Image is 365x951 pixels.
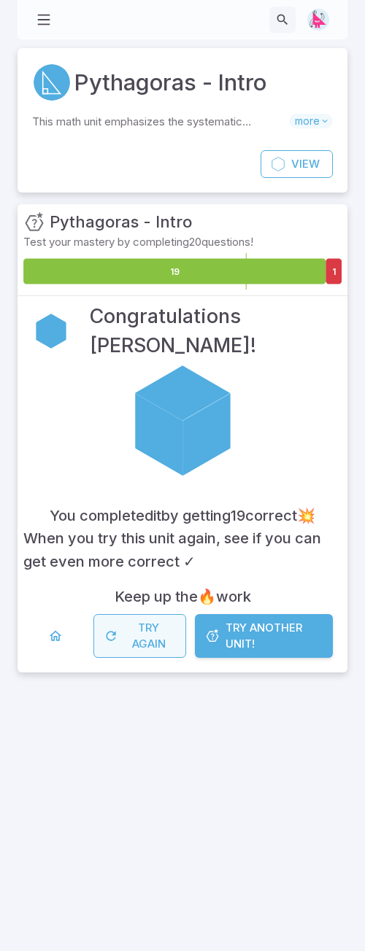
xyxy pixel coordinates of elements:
h1: Pythagoras - Intro [74,66,266,99]
h4: Keep up the 🔥 work [115,586,251,609]
a: Pythagoras [32,63,72,102]
h4: When you try this unit again, see if you can get even more correct ✓ [23,527,342,573]
button: Search [269,7,296,33]
h4: You completed it by getting 19 correct 💥 [50,505,315,528]
h2: Congratulations [PERSON_NAME]! [90,302,342,360]
a: View [261,150,333,178]
img: right-triangle.svg [307,9,329,31]
span: View [291,156,320,172]
a: Try Another Unit! [195,614,333,658]
h3: Pythagoras - Intro [50,210,192,234]
p: This math unit emphasizes the systematic exploration and application of the Pythagorean theorem i... [32,114,289,130]
span: Try Another Unit! [226,620,320,652]
p: Test your mastery by completing 20 questions! [23,234,342,250]
button: Try Again [93,614,186,658]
